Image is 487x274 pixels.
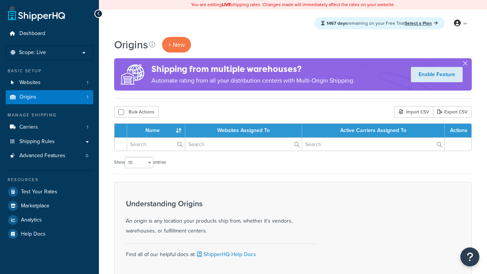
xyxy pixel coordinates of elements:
span: Marketplace [21,203,49,209]
a: Export CSV [433,106,472,118]
a: + New [162,37,191,53]
label: Show entries [114,157,166,168]
span: Analytics [21,217,42,223]
th: Websites Assigned To [185,124,302,137]
a: Test Your Rates [6,185,93,199]
button: Open Resource Center [460,247,479,266]
li: Carriers [6,120,93,134]
a: Carriers 1 [6,120,93,134]
h4: Shipping from multiple warehouses? [151,63,355,75]
span: + New [168,40,185,49]
a: ShipperHQ Home [8,6,65,21]
div: An origin is any location your products ship from, whether it's vendors, warehouses, or fulfillme... [126,199,316,236]
div: Basic Setup [6,68,93,74]
input: Search [302,138,444,151]
span: Shipping Rules [19,139,55,145]
a: ShipperHQ Help Docs [196,250,256,258]
a: Help Docs [6,227,93,241]
b: LIVE [222,1,231,8]
span: Carriers [19,124,38,131]
a: Marketplace [6,199,93,213]
a: Advanced Features 0 [6,149,93,163]
span: Origins [19,94,37,100]
li: Websites [6,76,93,90]
a: Dashboard [6,27,93,41]
input: Search [185,138,302,151]
div: Resources [6,177,93,183]
li: Origins [6,90,93,104]
a: Analytics [6,213,93,227]
span: Websites [19,80,41,86]
button: Bulk Actions [114,106,159,118]
p: Automate rating from all your distribution centers with Multi-Origin Shipping. [151,75,355,86]
span: Advanced Features [19,153,65,159]
span: 1 [87,94,88,100]
div: Manage Shipping [6,112,93,118]
h3: Understanding Origins [126,199,316,208]
div: Find all of our helpful docs at: [126,244,316,260]
a: Websites 1 [6,76,93,90]
a: Select a Plan [405,20,438,27]
span: 1 [87,124,88,131]
h1: Origins [114,37,148,52]
th: Name [127,124,185,137]
strong: 1467 days [326,20,347,27]
span: Help Docs [21,231,46,237]
div: remaining on your Free Trial [314,17,445,29]
div: Import CSV [394,106,433,118]
a: Enable Feature [411,67,463,82]
input: Search [127,138,185,151]
th: Active Carriers Assigned To [302,124,445,137]
span: Dashboard [19,30,45,37]
span: 0 [86,153,88,159]
a: Shipping Rules [6,135,93,149]
span: Test Your Rates [21,189,57,195]
span: Scope: Live [19,49,46,56]
a: Origins 1 [6,90,93,104]
img: ad-origins-multi-dfa493678c5a35abed25fd24b4b8a3fa3505936ce257c16c00bdefe2f3200be3.png [114,58,151,91]
span: 1 [87,80,88,86]
th: Actions [445,124,471,137]
li: Advanced Features [6,149,93,163]
select: Showentries [125,157,153,168]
